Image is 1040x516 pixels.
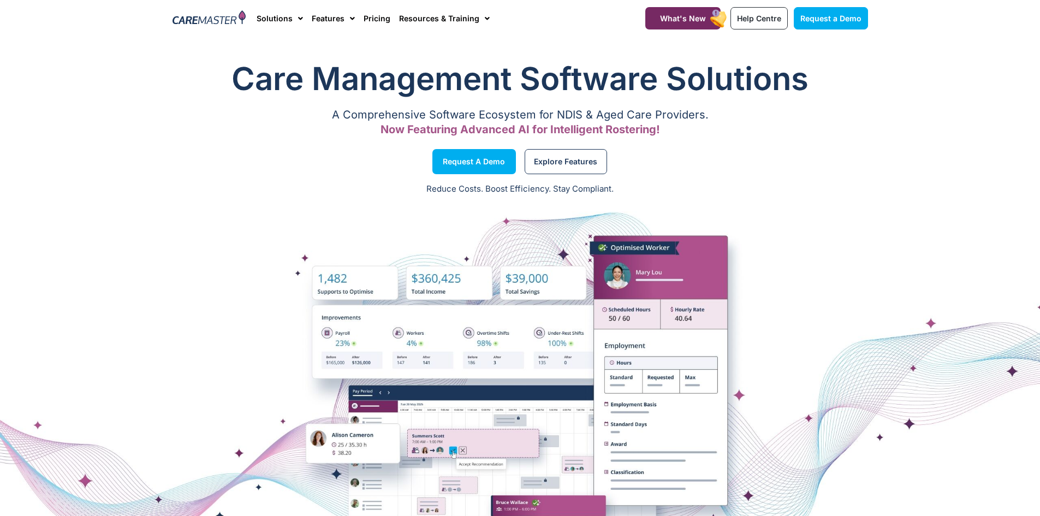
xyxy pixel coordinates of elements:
span: Now Featuring Advanced AI for Intelligent Rostering! [381,123,660,136]
span: Request a Demo [443,159,505,164]
h1: Care Management Software Solutions [173,57,868,100]
a: Help Centre [730,7,788,29]
p: Reduce Costs. Boost Efficiency. Stay Compliant. [7,183,1033,195]
a: Explore Features [525,149,607,174]
span: What's New [660,14,706,23]
a: Request a Demo [432,149,516,174]
a: What's New [645,7,721,29]
span: Explore Features [534,159,597,164]
p: A Comprehensive Software Ecosystem for NDIS & Aged Care Providers. [173,111,868,118]
img: CareMaster Logo [173,10,246,27]
span: Request a Demo [800,14,861,23]
span: Help Centre [737,14,781,23]
a: Request a Demo [794,7,868,29]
